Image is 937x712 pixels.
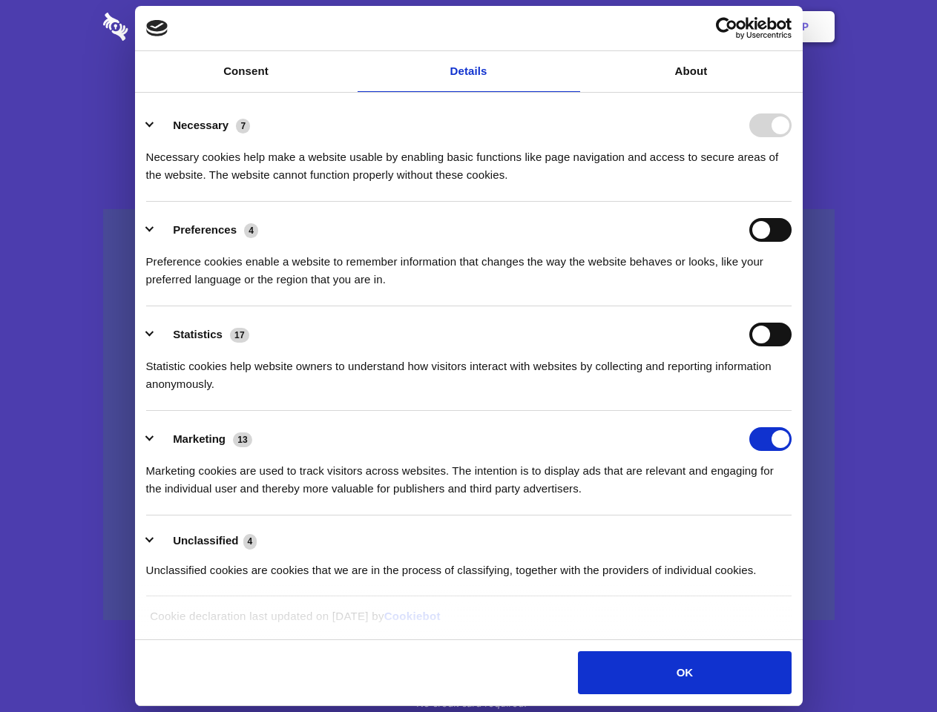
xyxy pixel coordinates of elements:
label: Statistics [173,328,223,340]
label: Marketing [173,432,226,445]
h4: Auto-redaction of sensitive data, encrypted data sharing and self-destructing private chats. Shar... [103,135,835,184]
div: Statistic cookies help website owners to understand how visitors interact with websites by collec... [146,346,792,393]
span: 4 [243,534,257,549]
button: Unclassified (4) [146,532,266,550]
a: Wistia video thumbnail [103,209,835,621]
h1: Eliminate Slack Data Loss. [103,67,835,120]
span: 17 [230,328,249,343]
a: Details [358,51,580,92]
img: logo-wordmark-white-trans-d4663122ce5f474addd5e946df7df03e33cb6a1c49d2221995e7729f52c070b2.svg [103,13,230,41]
button: OK [578,651,791,694]
a: Pricing [435,4,500,50]
a: Contact [602,4,670,50]
a: Usercentrics Cookiebot - opens in a new window [662,17,792,39]
div: Marketing cookies are used to track visitors across websites. The intention is to display ads tha... [146,451,792,498]
a: Cookiebot [384,610,441,622]
label: Necessary [173,119,229,131]
button: Statistics (17) [146,323,259,346]
div: Cookie declaration last updated on [DATE] by [139,607,798,636]
span: 4 [244,223,258,238]
span: 7 [236,119,250,133]
a: Consent [135,51,358,92]
span: 13 [233,432,252,447]
a: About [580,51,803,92]
img: logo [146,20,168,36]
button: Necessary (7) [146,113,260,137]
button: Marketing (13) [146,427,262,451]
div: Preference cookies enable a website to remember information that changes the way the website beha... [146,242,792,289]
a: Login [673,4,737,50]
div: Necessary cookies help make a website usable by enabling basic functions like page navigation and... [146,137,792,184]
label: Preferences [173,223,237,236]
button: Preferences (4) [146,218,268,242]
div: Unclassified cookies are cookies that we are in the process of classifying, together with the pro... [146,550,792,579]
